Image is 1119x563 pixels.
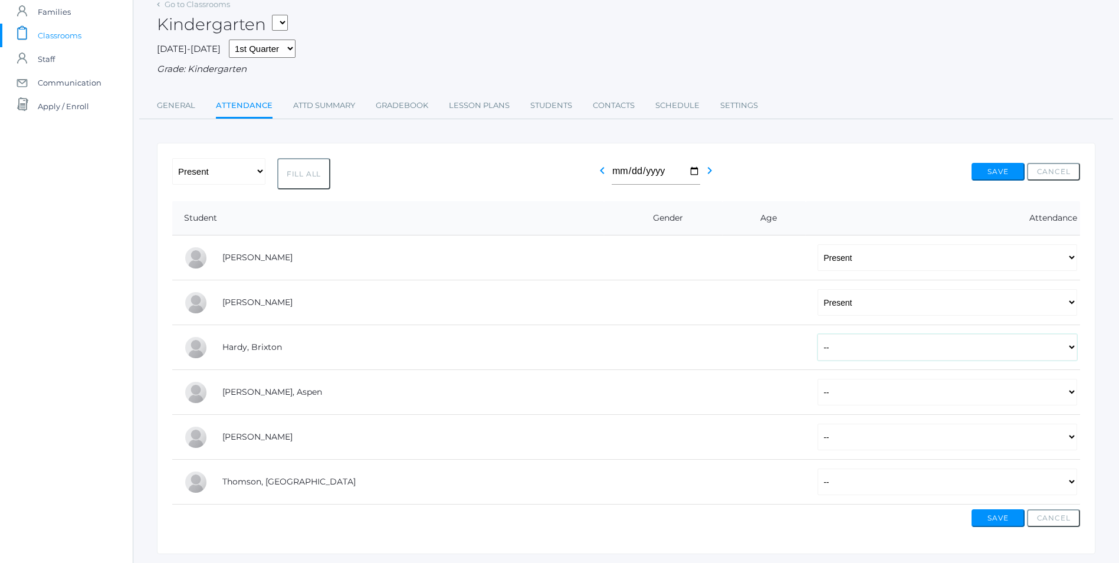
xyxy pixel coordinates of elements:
h2: Kindergarten [157,15,288,34]
button: Fill All [277,158,330,189]
a: Contacts [593,94,635,117]
a: [PERSON_NAME], Aspen [222,387,322,397]
button: Cancel [1027,163,1080,181]
a: [PERSON_NAME] [222,252,293,263]
button: Save [972,509,1025,527]
div: Abigail Backstrom [184,246,208,270]
a: Gradebook [376,94,428,117]
span: Communication [38,71,101,94]
i: chevron_right [703,163,717,178]
a: [PERSON_NAME] [222,431,293,442]
a: chevron_left [595,169,609,180]
a: Lesson Plans [449,94,510,117]
a: Students [530,94,572,117]
a: chevron_right [703,169,717,180]
span: Apply / Enroll [38,94,89,118]
a: Schedule [655,94,700,117]
a: Settings [720,94,758,117]
a: General [157,94,195,117]
div: Nico Hurley [184,425,208,449]
i: chevron_left [595,163,609,178]
div: Brixton Hardy [184,336,208,359]
button: Save [972,163,1025,181]
a: Thomson, [GEOGRAPHIC_DATA] [222,476,356,487]
a: Hardy, Brixton [222,342,282,352]
span: Classrooms [38,24,81,47]
th: Age [723,201,806,235]
th: Attendance [806,201,1080,235]
th: Student [172,201,604,235]
button: Cancel [1027,509,1080,527]
div: Everest Thomson [184,470,208,494]
div: Grade: Kindergarten [157,63,1095,76]
span: Staff [38,47,55,71]
div: Nolan Gagen [184,291,208,315]
a: Attd Summary [293,94,355,117]
div: Aspen Hemingway [184,381,208,404]
a: [PERSON_NAME] [222,297,293,307]
th: Gender [604,201,723,235]
a: Attendance [216,94,273,119]
span: [DATE]-[DATE] [157,43,221,54]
